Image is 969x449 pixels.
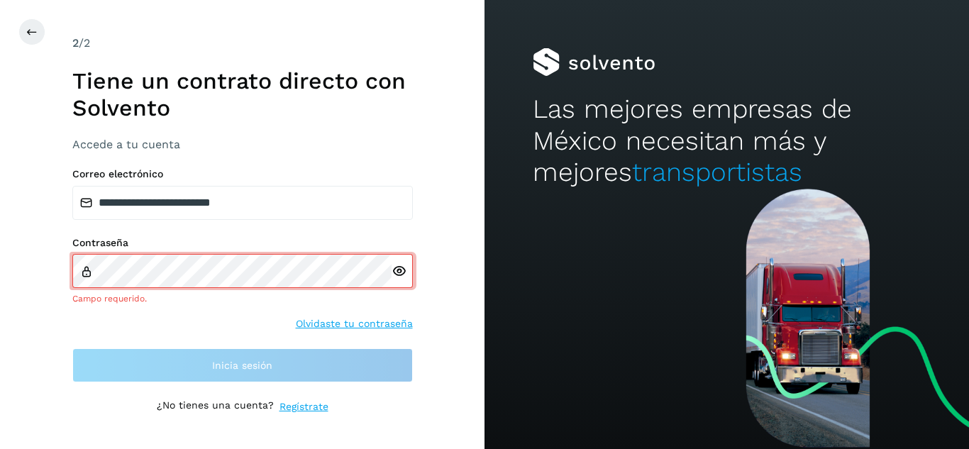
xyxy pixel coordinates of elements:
[72,36,79,50] span: 2
[72,138,413,151] h3: Accede a tu cuenta
[632,157,802,187] span: transportistas
[72,348,413,382] button: Inicia sesión
[72,292,413,305] div: Campo requerido.
[72,67,413,122] h1: Tiene un contrato directo con Solvento
[296,316,413,331] a: Olvidaste tu contraseña
[157,399,274,414] p: ¿No tienes una cuenta?
[279,399,328,414] a: Regístrate
[533,94,920,188] h2: Las mejores empresas de México necesitan más y mejores
[72,237,413,249] label: Contraseña
[72,168,413,180] label: Correo electrónico
[212,360,272,370] span: Inicia sesión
